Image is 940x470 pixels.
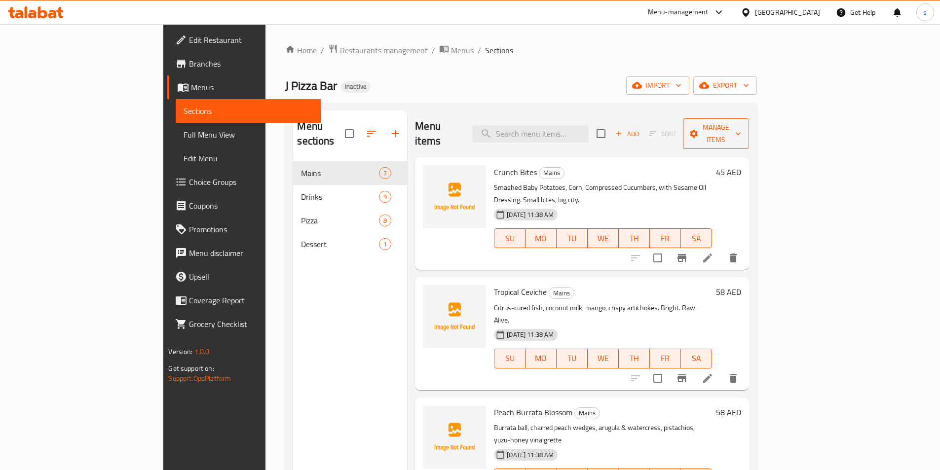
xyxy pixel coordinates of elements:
button: SU [494,349,526,368]
span: Sections [485,44,513,56]
span: Sort sections [360,122,383,145]
button: Branch-specific-item [670,246,694,270]
div: Mains7 [293,161,407,185]
span: import [634,79,681,92]
button: MO [526,349,557,368]
a: Menu disclaimer [167,241,320,265]
button: TH [619,228,650,248]
span: Select all sections [339,123,360,144]
div: Drinks [301,191,379,203]
div: Dessert1 [293,232,407,256]
a: Full Menu View [176,123,320,146]
div: Mains [549,287,574,299]
a: Sections [176,99,320,123]
span: Mains [539,167,564,179]
a: Edit Menu [176,146,320,170]
button: TU [557,228,588,248]
nav: breadcrumb [285,44,756,57]
span: MO [529,351,553,365]
button: Branch-specific-item [670,366,694,390]
input: search [472,125,589,143]
button: Add [611,126,643,142]
button: MO [526,228,557,248]
span: Add [614,128,640,140]
span: Coupons [189,200,312,212]
nav: Menu sections [293,157,407,260]
span: Tropical Ceviche [494,285,547,299]
span: Restaurants management [340,44,428,56]
div: items [379,191,391,203]
span: Edit Menu [184,152,312,164]
span: 7 [379,169,391,178]
button: SU [494,228,526,248]
span: Select to update [647,248,668,268]
button: import [626,76,689,95]
span: Version: [168,345,192,358]
span: Menu disclaimer [189,247,312,259]
img: Peach Burrata Blossom [423,405,486,469]
span: [DATE] 11:38 AM [503,210,558,219]
a: Edit menu item [702,252,714,264]
li: / [478,44,481,56]
div: [GEOGRAPHIC_DATA] [755,7,820,18]
span: WE [592,231,615,246]
button: TH [619,349,650,368]
span: MO [529,231,553,246]
span: Select to update [647,368,668,389]
a: Promotions [167,217,320,241]
button: FR [650,349,681,368]
a: Support.OpsPlatform [168,372,231,385]
h2: Menu sections [297,119,345,148]
a: Choice Groups [167,170,320,194]
p: Citrus-cured fish, coconut milk, mango, crispy artichokes. Bright. Raw. Alive. [494,302,712,326]
span: 1.0.0 [194,345,210,358]
span: Manage items [691,121,741,146]
img: Crunch Bites [423,165,486,228]
h2: Menu items [415,119,460,148]
span: [DATE] 11:38 AM [503,330,558,339]
h6: 58 AED [716,285,741,299]
button: WE [588,228,619,248]
span: 8 [379,216,391,225]
div: Drinks9 [293,185,407,209]
div: Pizza8 [293,209,407,232]
div: items [379,167,391,179]
span: Sections [184,105,312,117]
li: / [432,44,435,56]
span: 9 [379,192,391,202]
a: Restaurants management [328,44,428,57]
span: TU [561,351,584,365]
button: Manage items [683,118,749,149]
span: Peach Burrata Blossom [494,405,572,420]
span: TH [623,351,646,365]
span: [DATE] 11:38 AM [503,450,558,460]
span: s [923,7,927,18]
span: SA [685,231,708,246]
span: FR [654,351,677,365]
span: Full Menu View [184,129,312,141]
span: SA [685,351,708,365]
span: Grocery Checklist [189,318,312,330]
span: Select section [591,123,611,144]
div: items [379,215,391,226]
button: delete [721,246,745,270]
a: Menus [439,44,474,57]
div: Pizza [301,215,379,226]
span: Mains [575,407,600,419]
span: WE [592,351,615,365]
span: Mains [301,167,379,179]
a: Upsell [167,265,320,289]
span: Get support on: [168,362,214,375]
button: SA [681,228,712,248]
span: Dessert [301,238,379,250]
span: Coverage Report [189,294,312,306]
p: Burrata ball, charred peach wedges, arugula & watercress, pistachios, yuzu-honey vinaigrette [494,422,712,446]
a: Edit Restaurant [167,28,320,52]
span: Add item [611,126,643,142]
a: Grocery Checklist [167,312,320,336]
div: items [379,238,391,250]
a: Menus [167,75,320,99]
span: Promotions [189,223,312,235]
